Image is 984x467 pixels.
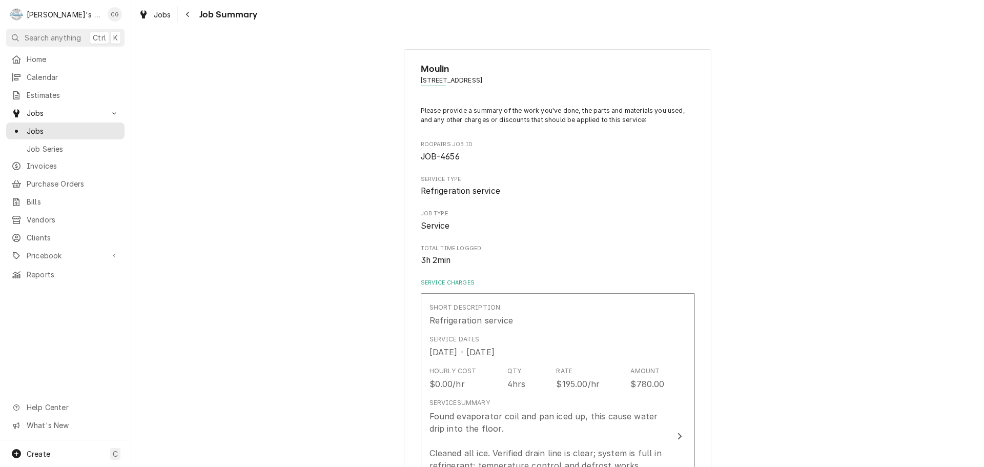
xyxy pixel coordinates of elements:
div: Rudy's Commercial Refrigeration's Avatar [9,7,24,22]
div: Service Summary [429,398,490,408]
span: Ctrl [93,32,106,43]
p: Please provide a summary of the work you've done, the parts and materials you used, and any other... [421,106,695,125]
span: Purchase Orders [27,178,119,189]
a: Home [6,51,125,68]
a: Jobs [6,123,125,139]
span: Job Type [421,220,695,232]
span: Roopairs Job ID [421,151,695,163]
span: Pricebook [27,250,104,261]
div: R [9,7,24,22]
span: Job Summary [196,8,258,22]
a: Go to Jobs [6,105,125,121]
div: Total Time Logged [421,245,695,267]
div: $195.00/hr [556,378,600,390]
div: Refrigeration service [429,314,513,327]
button: Search anythingCtrlK [6,29,125,47]
span: Service Type [421,185,695,197]
div: Service Dates [429,335,480,344]
span: Total Time Logged [421,254,695,267]
a: Invoices [6,157,125,174]
span: Jobs [27,108,104,118]
a: Go to Pricebook [6,247,125,264]
span: Jobs [27,126,119,136]
a: Estimates [6,87,125,104]
span: K [113,32,118,43]
span: Total Time Logged [421,245,695,253]
span: Job Type [421,210,695,218]
a: Job Series [6,140,125,157]
a: Calendar [6,69,125,86]
a: Go to Help Center [6,399,125,416]
span: Estimates [27,90,119,100]
span: Reports [27,269,119,280]
span: What's New [27,420,118,431]
span: Job Series [27,144,119,154]
div: Roopairs Job ID [421,140,695,163]
span: Clients [27,232,119,243]
div: $0.00/hr [429,378,465,390]
span: Roopairs Job ID [421,140,695,149]
label: Service Charges [421,279,695,287]
div: Rate [556,367,572,376]
div: Amount [630,367,660,376]
div: [DATE] - [DATE] [429,346,495,358]
span: Calendar [27,72,119,83]
div: Hourly Cost [429,367,477,376]
div: Client Information [421,62,695,93]
a: Clients [6,229,125,246]
button: Navigate back [180,6,196,23]
div: Christine Gutierrez's Avatar [108,7,122,22]
span: Invoices [27,160,119,171]
div: CG [108,7,122,22]
span: Jobs [154,9,171,20]
span: Refrigeration service [421,186,500,196]
div: 4hrs [507,378,526,390]
span: Name [421,62,695,76]
span: Service Type [421,175,695,184]
span: Help Center [27,402,118,413]
span: Create [27,450,50,458]
a: Vendors [6,211,125,228]
span: JOB-4656 [421,152,460,161]
a: Reports [6,266,125,283]
span: Vendors [27,214,119,225]
span: Bills [27,196,119,207]
span: Home [27,54,119,65]
span: Address [421,76,695,85]
span: Search anything [25,32,81,43]
div: Service Type [421,175,695,197]
span: Service [421,221,450,231]
div: [PERSON_NAME]'s Commercial Refrigeration [27,9,102,20]
a: Bills [6,193,125,210]
div: Qty. [507,367,523,376]
a: Jobs [134,6,175,23]
div: $780.00 [630,378,664,390]
a: Go to What's New [6,417,125,434]
div: Short Description [429,303,501,312]
div: Job Type [421,210,695,232]
span: 3h 2min [421,255,451,265]
a: Purchase Orders [6,175,125,192]
span: C [113,449,118,459]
